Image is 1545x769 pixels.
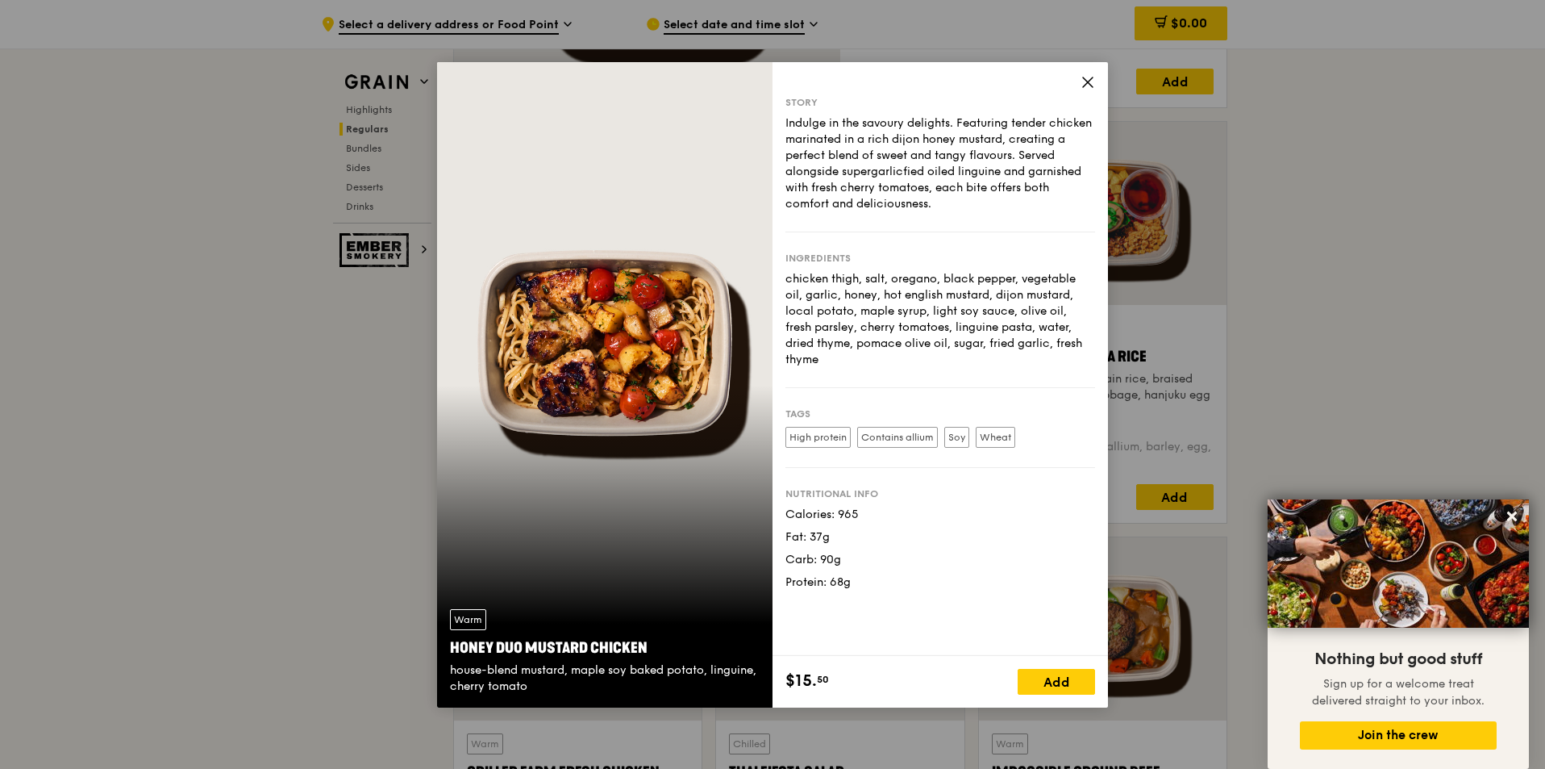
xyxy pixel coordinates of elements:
[785,252,1095,265] div: Ingredients
[976,427,1015,448] label: Wheat
[817,673,829,686] span: 50
[785,271,1095,368] div: chicken thigh, salt, oregano, black pepper, vegetable oil, garlic, honey, hot english mustard, di...
[1300,721,1497,750] button: Join the crew
[785,487,1095,500] div: Nutritional info
[785,427,851,448] label: High protein
[1314,650,1482,669] span: Nothing but good stuff
[450,662,760,695] div: house-blend mustard, maple soy baked potato, linguine, cherry tomato
[785,96,1095,109] div: Story
[1018,669,1095,695] div: Add
[785,115,1095,212] div: Indulge in the savoury delights. Featuring tender chicken marinated in a rich dijon honey mustard...
[450,637,760,659] div: Honey Duo Mustard Chicken
[785,507,1095,523] div: Calories: 965
[1312,677,1485,708] span: Sign up for a welcome treat delivered straight to your inbox.
[450,609,486,630] div: Warm
[1499,504,1525,529] button: Close
[785,407,1095,420] div: Tags
[785,669,817,693] span: $15.
[785,575,1095,591] div: Protein: 68g
[857,427,938,448] label: Contains allium
[785,552,1095,568] div: Carb: 90g
[944,427,969,448] label: Soy
[785,529,1095,545] div: Fat: 37g
[1268,499,1529,628] img: DSC07876-Edit02-Large.jpeg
